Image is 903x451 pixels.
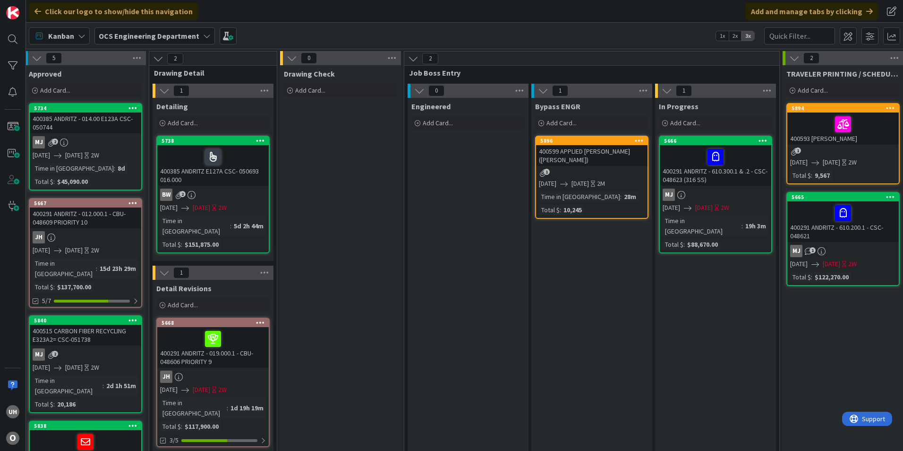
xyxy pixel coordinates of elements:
a: 5668400291 ANDRITZ - 019.000.1 - CBU-048606 PRIORITY 9JH[DATE][DATE]2WTime in [GEOGRAPHIC_DATA]:1... [156,318,270,447]
div: 5667 [34,200,141,207]
div: 20,186 [55,399,78,409]
a: 5840400515 CARBON FIBER RECYCLING E323A2= CSC-051738MJ[DATE][DATE]2WTime in [GEOGRAPHIC_DATA]:2d ... [29,315,142,413]
span: [DATE] [823,157,840,167]
a: 5894400593 [PERSON_NAME][DATE][DATE]2WTotal $:9,567 [786,103,900,184]
div: 400385 ANDRITZ - 014.00 E123A CSC-050744 [30,113,141,133]
div: $45,090.00 [55,176,90,187]
div: 2W [848,157,857,167]
div: Time in [GEOGRAPHIC_DATA] [33,163,114,173]
div: Click our logo to show/hide this navigation [29,3,198,20]
span: Detailing [156,102,188,111]
div: Total $ [539,205,560,215]
span: Add Card... [40,86,70,95]
div: Total $ [663,239,683,250]
div: 5665 [792,194,899,200]
div: 2W [91,363,99,373]
div: 5738 [162,138,269,144]
div: JH [160,371,172,383]
div: 5896 [536,137,647,145]
div: 5668 [162,320,269,326]
div: 5840 [30,316,141,325]
span: 2 [52,351,58,357]
span: [DATE] [65,363,83,373]
a: 5666400291 ANDRITZ - 610.300.1 & .2 - CSC-048623 (316 SS)MJ[DATE][DATE]2WTime in [GEOGRAPHIC_DATA... [659,136,772,253]
div: 400385 ANDRITZ E127A CSC- 050693 016.000 [157,145,269,186]
span: Add Card... [295,86,325,95]
span: Add Card... [546,119,577,127]
div: 5667 [30,199,141,208]
div: 2W [721,203,729,213]
img: Visit kanbanzone.com [6,6,19,19]
div: 5734 [30,104,141,113]
div: Time in [GEOGRAPHIC_DATA] [160,216,230,236]
div: uh [6,405,19,418]
div: 5896 [540,138,647,144]
div: $117,900.00 [182,421,221,432]
span: : [114,163,115,173]
span: : [53,176,55,187]
span: [DATE] [160,385,178,395]
div: $151,875.00 [182,239,221,250]
span: : [181,239,182,250]
div: 1d 19h 19m [228,403,266,413]
div: 5668400291 ANDRITZ - 019.000.1 - CBU-048606 PRIORITY 9 [157,319,269,368]
div: 5894 [792,105,899,112]
span: TRAVELER PRINTING / SCHEDULING [786,69,900,78]
div: 2W [848,259,857,269]
div: Time in [GEOGRAPHIC_DATA] [33,375,102,396]
span: Add Card... [168,301,198,309]
span: [DATE] [823,259,840,269]
div: $88,670.00 [685,239,720,250]
div: 5738 [157,137,269,145]
span: Bypass ENGR [535,102,580,111]
span: In Progress [659,102,699,111]
div: 5667400291 ANDRITZ - 012.000.1 - CBU-048609 PRIORITY 10 [30,199,141,228]
div: Total $ [160,421,181,432]
div: 2M [597,179,605,189]
div: O [6,432,19,445]
div: 400291 ANDRITZ - 019.000.1 - CBU-048606 PRIORITY 9 [157,327,269,368]
div: JH [157,371,269,383]
span: : [53,399,55,409]
span: Support [20,1,43,13]
span: : [53,282,55,292]
span: Kanban [48,30,74,42]
div: MJ [787,245,899,257]
div: JH [33,231,45,243]
div: 2d 1h 51m [104,381,138,391]
span: : [560,205,561,215]
span: : [102,381,104,391]
div: MJ [33,136,45,148]
div: 8d [115,163,128,173]
span: : [96,263,97,274]
div: Total $ [160,239,181,250]
div: 5734400385 ANDRITZ - 014.00 E123A CSC-050744 [30,104,141,133]
span: [DATE] [160,203,178,213]
span: 1 [552,85,568,96]
span: : [620,191,622,202]
a: 5738400385 ANDRITZ E127A CSC- 050693 016.000BW[DATE][DATE]2WTime in [GEOGRAPHIC_DATA]:5d 2h 44mTo... [156,136,270,253]
span: : [227,403,228,413]
div: 5666 [660,137,771,145]
span: Add Card... [168,119,198,127]
div: Time in [GEOGRAPHIC_DATA] [539,191,620,202]
a: 5667400291 ANDRITZ - 012.000.1 - CBU-048609 PRIORITY 10JH[DATE][DATE]2WTime in [GEOGRAPHIC_DATA]:... [29,198,142,308]
span: Add Card... [798,86,828,95]
div: 5666400291 ANDRITZ - 610.300.1 & .2 - CSC-048623 (316 SS) [660,137,771,186]
span: Add Card... [670,119,700,127]
div: MJ [790,245,802,257]
div: 2W [218,385,227,395]
div: 9,567 [812,170,832,181]
div: 19h 3m [743,221,768,231]
div: 5894 [787,104,899,113]
div: MJ [30,136,141,148]
span: 2 [167,53,183,64]
div: 28m [622,191,639,202]
span: 0 [428,85,444,96]
span: [DATE] [65,245,83,255]
div: 5666 [664,138,771,144]
span: [DATE] [790,157,808,167]
span: : [230,221,231,231]
div: Total $ [790,272,811,282]
div: Total $ [33,176,53,187]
